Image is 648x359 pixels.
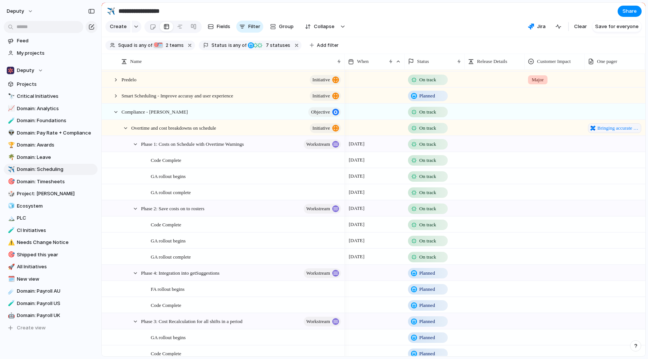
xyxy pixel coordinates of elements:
[110,23,127,30] span: Create
[306,268,330,278] span: workstream
[4,115,97,126] div: 🧪Domain: Foundations
[8,275,13,283] div: 🗓️
[4,212,97,224] a: 🏔️PLC
[7,154,14,161] button: 🌴
[574,23,587,30] span: Clear
[7,300,14,307] button: 🧪
[4,139,97,151] a: 🏆Domain: Awards
[153,42,159,48] div: 🎯
[7,190,14,197] button: 🎲
[4,310,97,321] div: 🤖Domain: Payroll UK
[7,263,14,271] button: 🚀
[247,41,292,49] button: 7 statuses
[8,141,13,150] div: 🏆
[525,21,549,32] button: Jira
[131,123,216,132] span: Overtime and cost breakdowns on schedule
[4,237,97,248] div: ⚠️Needs Change Notice
[4,200,97,212] a: 🧊Ecosystem
[7,178,14,185] button: 🎯
[228,42,232,49] span: is
[419,334,435,341] span: Planned
[4,127,97,139] div: 👽Domain: Pay Rate + Compliance
[4,274,97,285] a: 🗓️New view
[248,23,260,30] span: Filter
[151,236,186,245] span: GA rollout begins
[312,123,330,133] span: initiative
[236,21,263,33] button: Filter
[134,42,138,49] span: is
[4,286,97,297] div: ☄️Domain: Payroll AU
[232,42,247,49] span: any of
[317,42,339,49] span: Add filter
[4,188,97,199] a: 🎲Project: [PERSON_NAME]
[4,176,97,187] a: 🎯Domain: Timesheets
[4,225,97,236] a: 🧪CI Initiatives
[163,42,169,48] span: 2
[17,67,34,74] span: Deputy
[306,316,330,327] span: workstream
[279,23,294,30] span: Group
[118,42,132,49] span: Squad
[4,91,97,102] a: 🔭Critical Initiatives
[419,350,435,358] span: Planned
[347,156,366,165] span: [DATE]
[8,299,13,308] div: 🧪
[17,154,95,161] span: Domain: Leave
[105,21,130,33] button: Create
[419,253,436,261] span: On track
[4,103,97,114] a: 📈Domain: Analytics
[419,237,436,245] span: On track
[157,42,163,48] div: 🗓️
[305,40,343,51] button: Add filter
[264,42,270,48] span: 7
[8,263,13,271] div: 🚀
[7,251,14,259] button: 🎯
[8,238,13,247] div: ⚠️
[107,6,115,16] div: ✈️
[151,284,184,293] span: FA rollout begins
[4,164,97,175] a: ✈️Domain: Scheduling
[7,312,14,319] button: 🤖
[17,202,95,210] span: Ecosystem
[419,221,436,229] span: On track
[7,129,14,137] button: 👽
[8,287,13,296] div: ☄️
[357,58,369,65] span: When
[17,312,95,319] span: Domain: Payroll UK
[8,190,13,198] div: 🎲
[141,317,242,325] span: Phase 3: Cost Recalculation for all shifts in a period
[7,287,14,295] button: ☄️
[17,93,95,100] span: Critical Initiatives
[17,324,46,332] span: Create view
[105,5,117,17] button: ✈️
[419,286,435,293] span: Planned
[8,311,13,320] div: 🤖
[347,204,366,213] span: [DATE]
[312,91,330,101] span: initiative
[300,21,338,33] button: Collapse
[17,300,95,307] span: Domain: Payroll US
[17,105,95,112] span: Domain: Analytics
[532,76,544,84] span: Major
[312,75,330,85] span: initiative
[4,65,97,76] button: Deputy
[304,204,341,214] button: workstream
[17,287,95,295] span: Domain: Payroll AU
[8,177,13,186] div: 🎯
[17,275,95,283] span: New view
[4,48,97,59] a: My projects
[211,42,227,49] span: Status
[17,239,95,246] span: Needs Change Notice
[8,202,13,210] div: 🧊
[8,117,13,125] div: 🧪
[7,275,14,283] button: 🗓️
[8,153,13,162] div: 🌴
[4,35,97,46] a: Feed
[306,203,330,214] span: workstream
